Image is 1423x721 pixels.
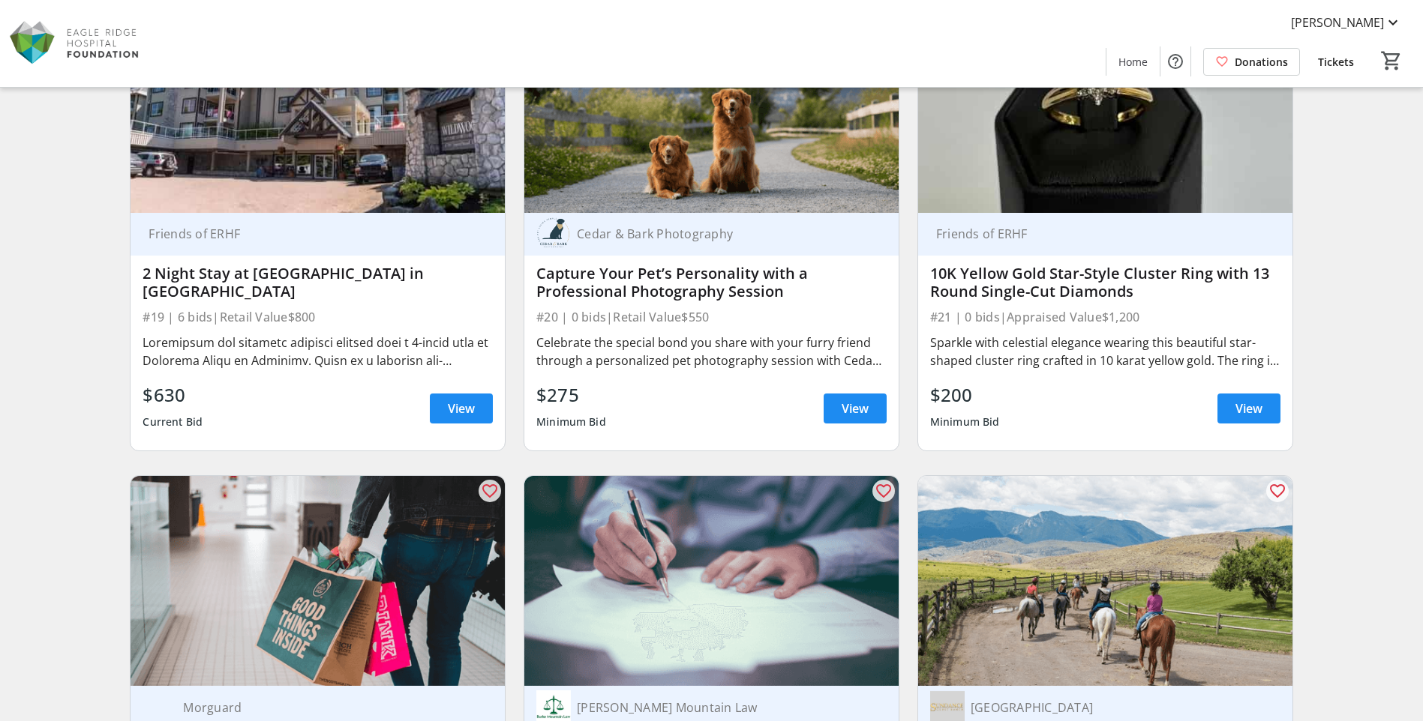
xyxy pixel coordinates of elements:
a: View [1217,393,1280,423]
mat-icon: favorite_outline [1268,482,1286,500]
button: [PERSON_NAME] [1279,10,1414,34]
a: View [824,393,887,423]
div: $630 [143,381,203,408]
img: Capture Your Pet’s Personality with a Professional Photography Session [524,2,899,213]
div: 10K Yellow Gold Star-Style Cluster Ring with 13 Round Single-Cut Diamonds [930,265,1280,301]
a: Tickets [1306,48,1366,76]
mat-icon: favorite_outline [481,482,499,500]
div: Minimum Bid [536,408,606,435]
div: Loremipsum dol sitametc adipisci elitsed doei t 4-incid utla et Dolorema Aliqu en Adminimv. Quisn... [143,334,493,369]
div: Celebrate the special bond you share with your furry friend through a personalized pet photograph... [536,334,887,369]
span: Donations [1235,54,1288,70]
span: Home [1118,54,1148,70]
img: All-Inclusive Getaway for Two at Sundance Ranch [918,476,1292,687]
img: 2 Night Stay at Wildwood Lodge in Whistler [131,2,505,213]
div: $200 [930,381,1000,408]
div: Morguard [177,700,475,715]
img: 10K Yellow Gold Star-Style Cluster Ring with 13 Round Single-Cut Diamonds [918,2,1292,213]
button: Help [1160,46,1190,76]
div: #19 | 6 bids | Retail Value $800 [143,307,493,328]
div: #20 | 0 bids | Retail Value $550 [536,307,887,328]
a: View [430,393,493,423]
a: Donations [1203,48,1300,76]
div: #21 | 0 bids | Appraised Value $1,200 [930,307,1280,328]
img: Cedar & Bark Photography [536,217,571,251]
div: Current Bid [143,408,203,435]
div: Minimum Bid [930,408,1000,435]
span: View [448,399,475,417]
div: Friends of ERHF [143,226,475,241]
div: Friends of ERHF [930,226,1262,241]
div: Cedar & Bark Photography [571,226,869,241]
a: Home [1106,48,1160,76]
img: Eagle Ridge Hospital Foundation's Logo [9,6,143,81]
img: $1,000 Coquitlam Centre Gift Card [131,476,505,687]
span: Tickets [1318,54,1354,70]
span: [PERSON_NAME] [1291,13,1384,31]
mat-icon: favorite_outline [875,482,893,500]
div: [PERSON_NAME] Mountain Law [571,700,869,715]
div: 2 Night Stay at [GEOGRAPHIC_DATA] in [GEOGRAPHIC_DATA] [143,265,493,301]
div: [GEOGRAPHIC_DATA] [965,700,1262,715]
div: $275 [536,381,606,408]
button: Cart [1378,47,1405,74]
div: Sparkle with celestial elegance wearing this beautiful star-shaped cluster ring crafted in 10 kar... [930,334,1280,369]
div: Capture Your Pet’s Personality with a Professional Photography Session [536,265,887,301]
img: Burke Mountain Law: $200 Toward Services [524,476,899,687]
span: View [842,399,869,417]
span: View [1235,399,1262,417]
